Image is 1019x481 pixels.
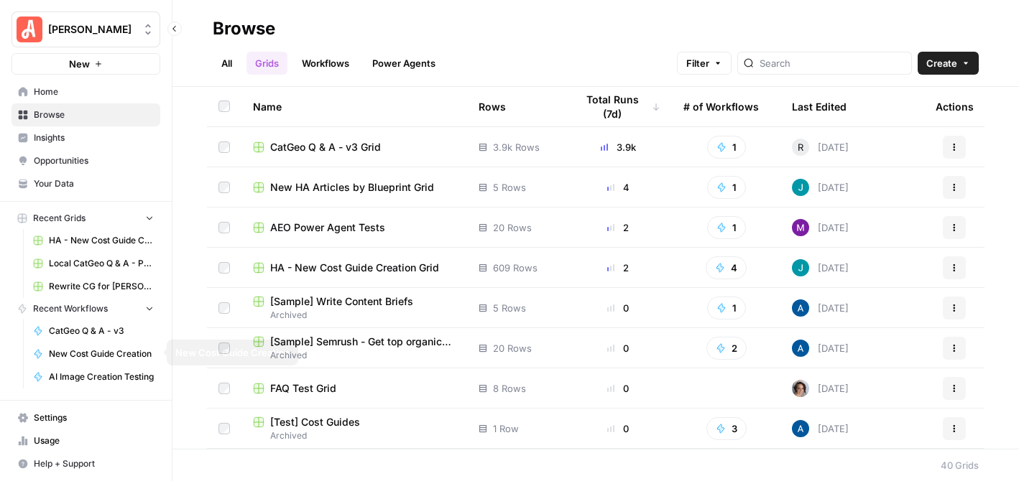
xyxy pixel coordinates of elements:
[253,381,456,396] a: FAQ Test Grid
[576,180,660,195] div: 4
[576,421,660,436] div: 0
[34,457,154,470] span: Help + Support
[270,261,439,275] span: HA - New Cost Guide Creation Grid
[706,256,747,279] button: 4
[270,381,336,396] span: FAQ Test Grid
[792,179,809,196] img: gsxx783f1ftko5iaboo3rry1rxa5
[798,140,803,154] span: R
[707,296,746,319] button: 1
[49,280,154,293] span: Rewrite CG for [PERSON_NAME] - Grading version Grid
[11,298,160,319] button: Recent Workflows
[576,301,660,315] div: 0
[11,53,160,75] button: New
[493,261,538,275] span: 609 Rows
[11,11,160,47] button: Workspace: Angi
[270,335,456,349] span: [Sample] Semrush - Get top organic pages for a domain
[792,380,809,397] img: jjwggzhotpi0ex40wwa3kcfvp0m0
[792,420,809,437] img: he81ibor8lsei4p3qvg4ugbvimgp
[493,220,532,235] span: 20 Rows
[11,207,160,229] button: Recent Grids
[11,103,160,126] a: Browse
[253,415,456,442] a: [Test] Cost GuidesArchived
[941,458,979,472] div: 40 Grids
[11,172,160,195] a: Your Data
[792,299,849,317] div: [DATE]
[792,299,809,317] img: he81ibor8lsei4p3qvg4ugbvimgp
[253,261,456,275] a: HA - New Cost Guide Creation Grid
[792,139,849,156] div: [DATE]
[246,52,287,75] a: Grids
[270,415,360,429] span: [Test] Cost Guides
[686,56,709,70] span: Filter
[270,140,381,154] span: CatGeo Q & A - v3 Grid
[17,17,42,42] img: Angi Logo
[213,17,275,40] div: Browse
[493,140,540,154] span: 3.9k Rows
[364,52,444,75] a: Power Agents
[707,136,746,159] button: 1
[253,309,456,322] span: Archived
[253,87,456,126] div: Name
[792,340,809,357] img: he81ibor8lsei4p3qvg4ugbvimgp
[11,452,160,475] button: Help + Support
[677,52,732,75] button: Filter
[69,57,90,71] span: New
[49,234,154,247] span: HA - New Cost Guide Creation Grid
[34,131,154,144] span: Insights
[33,212,86,225] span: Recent Grids
[49,257,154,270] span: Local CatGeo Q & A - Pass/Fail v2 Grid
[27,365,160,388] a: AI Image Creation Testing
[493,180,526,195] span: 5 Rows
[34,434,154,447] span: Usage
[253,220,456,235] a: AEO Power Agent Tests
[792,420,849,437] div: [DATE]
[270,220,385,235] span: AEO Power Agent Tests
[34,154,154,167] span: Opportunities
[253,140,456,154] a: CatGeo Q & A - v3 Grid
[11,149,160,172] a: Opportunities
[493,341,532,355] span: 20 Rows
[706,417,747,440] button: 3
[683,87,759,126] div: # of Workflows
[792,380,849,397] div: [DATE]
[576,87,660,126] div: Total Runs (7d)
[576,261,660,275] div: 2
[270,294,413,309] span: [Sample] Write Content Briefs
[707,176,746,199] button: 1
[792,219,849,236] div: [DATE]
[792,219,809,236] img: 2tpfked42t1e3e12hiit98ie086g
[792,340,849,357] div: [DATE]
[48,22,135,37] span: [PERSON_NAME]
[49,324,154,337] span: CatGeo Q & A - v3
[926,56,957,70] span: Create
[493,421,519,436] span: 1 Row
[253,335,456,362] a: [Sample] Semrush - Get top organic pages for a domainArchived
[27,319,160,342] a: CatGeo Q & A - v3
[34,108,154,121] span: Browse
[253,180,456,195] a: New HA Articles by Blueprint Grid
[936,87,974,126] div: Actions
[576,381,660,396] div: 0
[760,56,905,70] input: Search
[34,411,154,424] span: Settings
[49,370,154,383] span: AI Image Creation Testing
[576,140,660,154] div: 3.9k
[479,87,506,126] div: Rows
[792,259,809,276] img: gsxx783f1ftko5iaboo3rry1rxa5
[27,252,160,275] a: Local CatGeo Q & A - Pass/Fail v2 Grid
[49,347,154,360] span: New Cost Guide Creation
[213,52,241,75] a: All
[33,302,108,315] span: Recent Workflows
[11,126,160,149] a: Insights
[792,87,847,126] div: Last Edited
[11,80,160,103] a: Home
[27,229,160,252] a: HA - New Cost Guide Creation Grid
[34,85,154,98] span: Home
[493,301,526,315] span: 5 Rows
[11,429,160,452] a: Usage
[11,406,160,429] a: Settings
[253,294,456,322] a: [Sample] Write Content BriefsArchived
[792,259,849,276] div: [DATE]
[253,349,456,362] span: Archived
[253,429,456,442] span: Archived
